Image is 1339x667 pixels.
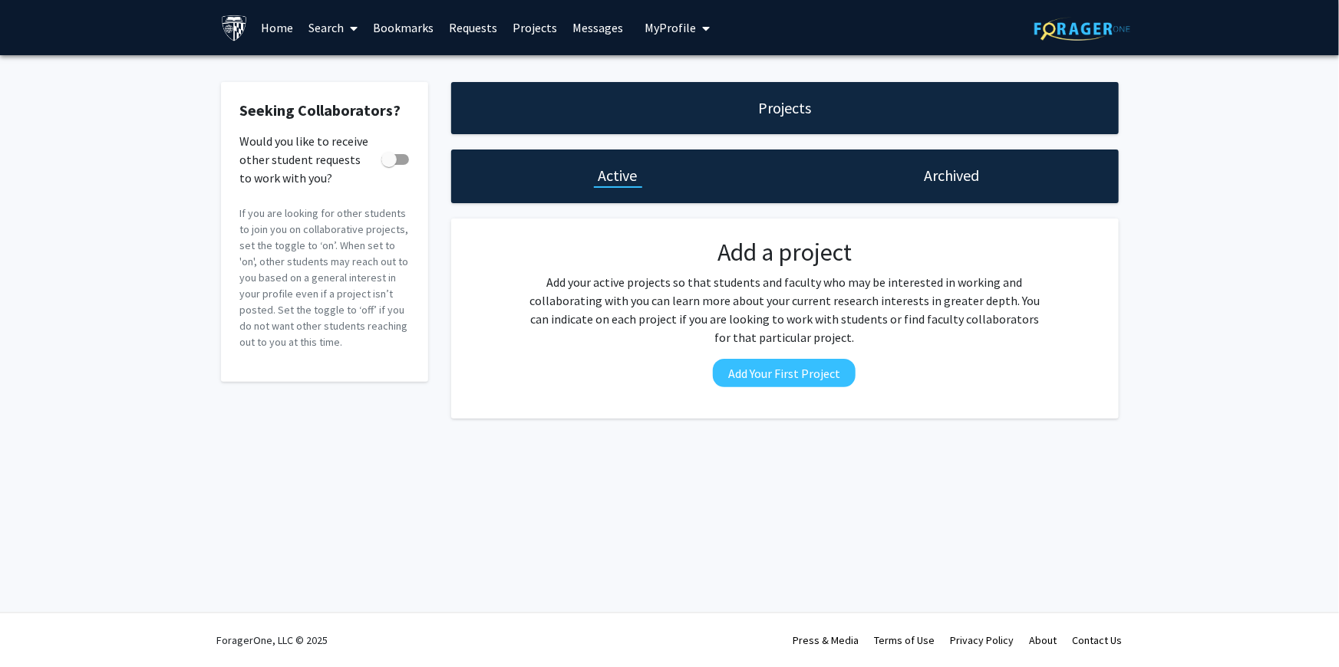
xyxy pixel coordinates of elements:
[505,1,565,54] a: Projects
[301,1,365,54] a: Search
[713,359,856,387] button: Add Your First Project
[240,132,375,187] span: Would you like to receive other student requests to work with you?
[1030,633,1057,647] a: About
[1034,17,1130,41] img: ForagerOne Logo
[758,97,811,119] h1: Projects
[240,101,409,120] h2: Seeking Collaborators?
[1073,633,1123,647] a: Contact Us
[217,613,328,667] div: ForagerOne, LLC © 2025
[875,633,935,647] a: Terms of Use
[645,20,696,35] span: My Profile
[240,205,409,350] p: If you are looking for other students to join you on collaborative projects, set the toggle to ‘o...
[365,1,441,54] a: Bookmarks
[599,165,638,186] h1: Active
[524,273,1044,347] p: Add your active projects so that students and faculty who may be interested in working and collab...
[924,165,979,186] h1: Archived
[12,598,65,655] iframe: Chat
[951,633,1014,647] a: Privacy Policy
[793,633,859,647] a: Press & Media
[253,1,301,54] a: Home
[441,1,505,54] a: Requests
[221,15,248,41] img: Johns Hopkins University Logo
[565,1,631,54] a: Messages
[524,238,1044,267] h2: Add a project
